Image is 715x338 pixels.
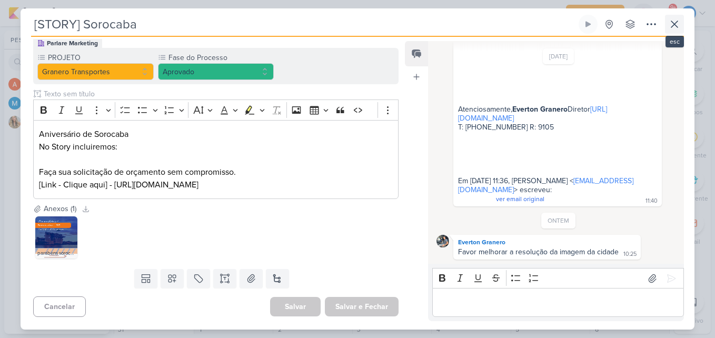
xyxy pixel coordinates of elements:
[496,195,544,203] span: ver email original
[584,20,592,28] div: Ligar relógio
[39,178,393,191] p: [Link - Clique aqui] - [URL][DOMAIN_NAME]
[512,105,568,114] b: Everton Granero
[436,235,449,247] img: Everton Granero
[35,216,77,259] img: 3wiEAHl2UCSghC4ddoGTZsLiuwEllDOsXpmTBKka.jpg
[458,176,633,194] a: [EMAIL_ADDRESS][DOMAIN_NAME]
[646,197,658,205] div: 11:40
[35,248,77,259] div: parabens sorocba.jpg
[666,36,684,47] div: esc
[167,52,274,63] label: Fase do Processo
[455,237,639,247] div: Everton Granero
[432,268,684,289] div: Editor toolbar
[33,120,399,200] div: Editor editing area: main
[39,141,393,178] p: No Story incluiremos: Faça sua solicitação de orçamento sem compromisso.
[47,38,98,48] div: Parlare Marketing
[37,63,154,80] button: Granero Transportes
[432,288,684,317] div: Editor editing area: main
[42,88,399,100] input: Texto sem título
[33,100,399,120] div: Editor toolbar
[44,203,76,214] div: Anexos (1)
[158,63,274,80] button: Aprovado
[33,296,86,317] button: Cancelar
[31,15,577,34] input: Kard Sem Título
[623,250,637,259] div: 10:25
[39,128,393,141] p: Aniversário de Sorocaba
[458,105,607,123] a: [URL][DOMAIN_NAME]
[47,52,154,63] label: PROJETO
[458,247,619,256] div: Favor melhorar a resolução da imagem da cidade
